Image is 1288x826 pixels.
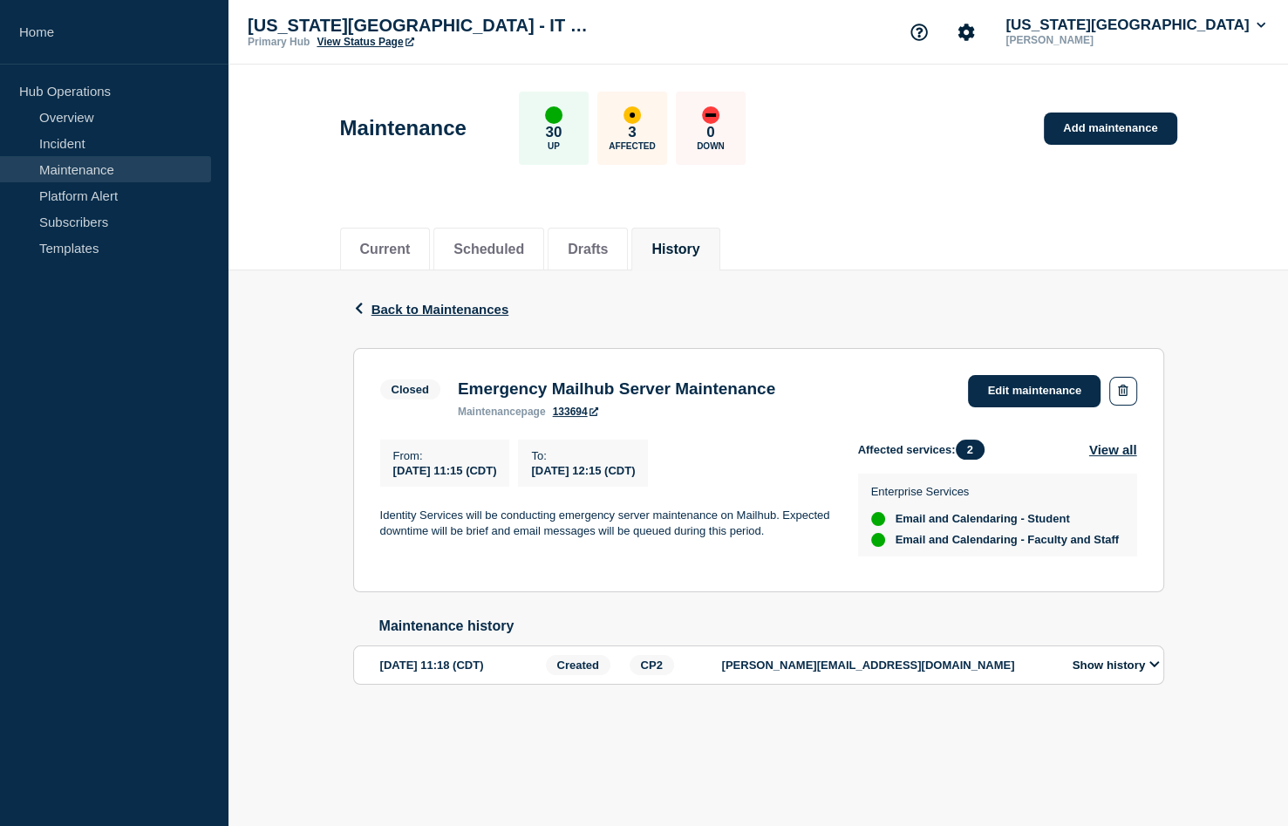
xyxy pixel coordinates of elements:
h3: Emergency Mailhub Server Maintenance [458,379,775,399]
p: page [458,406,546,418]
p: Enterprise Services [871,485,1119,498]
span: Email and Calendaring - Faculty and Staff [896,533,1119,547]
div: up [871,512,885,526]
h1: Maintenance [340,116,467,140]
a: Edit maintenance [968,375,1101,407]
span: Closed [380,379,440,399]
div: affected [624,106,641,124]
div: down [702,106,719,124]
button: Drafts [568,242,608,257]
button: [US_STATE][GEOGRAPHIC_DATA] [1002,17,1269,34]
button: Show history [1067,658,1165,672]
p: Up [548,141,560,151]
span: Affected services: [858,440,993,460]
div: up [871,533,885,547]
p: Identity Services will be conducting emergency server maintenance on Mailhub. Expected downtime w... [380,508,830,540]
a: View Status Page [317,36,413,48]
div: up [545,106,562,124]
p: Affected [609,141,655,151]
span: Email and Calendaring - Student [896,512,1070,526]
span: Created [546,655,610,675]
button: Current [360,242,411,257]
button: Back to Maintenances [353,302,509,317]
span: [DATE] 12:15 (CDT) [531,464,635,477]
p: To : [531,449,635,462]
button: Account settings [948,14,985,51]
span: [DATE] 11:15 (CDT) [393,464,497,477]
p: 30 [545,124,562,141]
button: Scheduled [453,242,524,257]
button: Support [901,14,937,51]
div: [DATE] 11:18 (CDT) [380,655,541,675]
p: [PERSON_NAME][EMAIL_ADDRESS][DOMAIN_NAME] [722,659,1053,672]
button: View all [1089,440,1137,460]
p: 0 [706,124,714,141]
h2: Maintenance history [379,618,1164,634]
span: CP2 [630,655,674,675]
span: Back to Maintenances [371,302,509,317]
a: 133694 [553,406,598,418]
span: 2 [956,440,985,460]
p: [US_STATE][GEOGRAPHIC_DATA] - IT Status Page [248,16,596,36]
p: [PERSON_NAME] [1002,34,1183,46]
p: From : [393,449,497,462]
a: Add maintenance [1044,113,1176,145]
button: History [651,242,699,257]
p: Down [697,141,725,151]
p: 3 [628,124,636,141]
span: maintenance [458,406,521,418]
p: Primary Hub [248,36,310,48]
